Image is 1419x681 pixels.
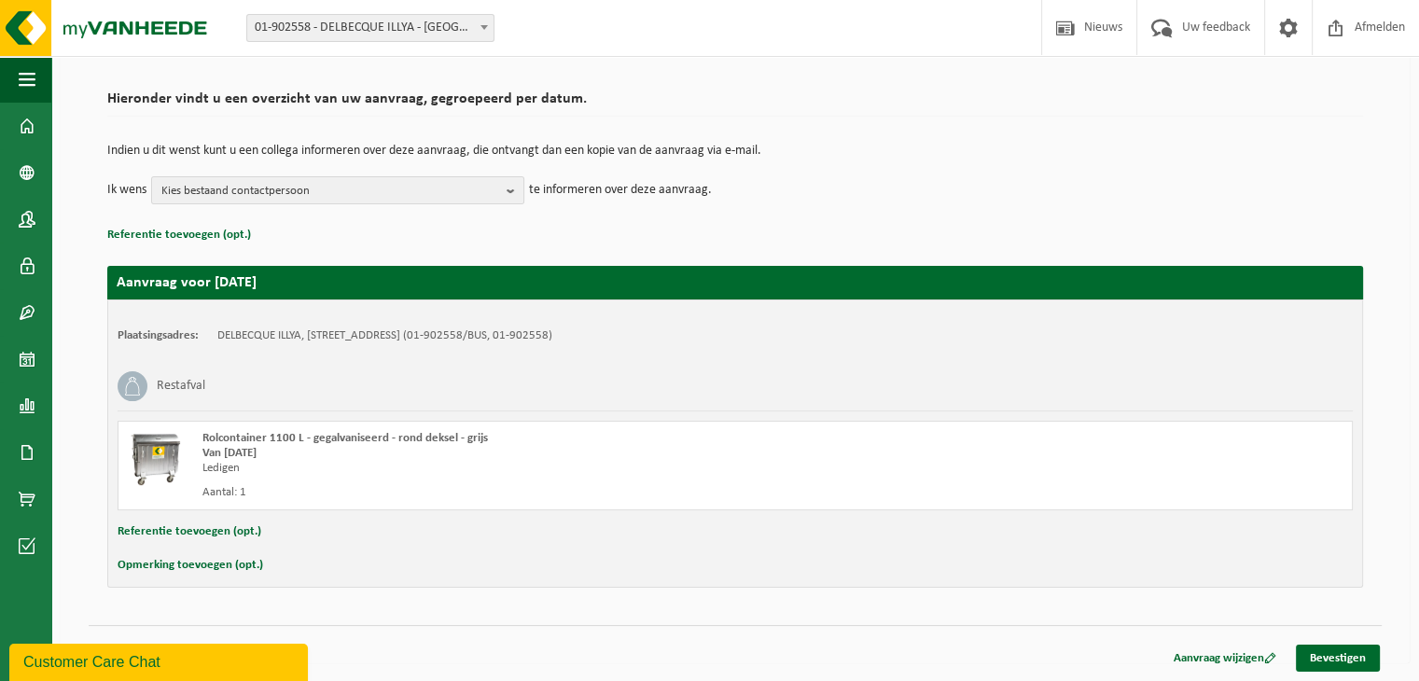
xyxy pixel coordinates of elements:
strong: Plaatsingsadres: [118,329,199,341]
a: Bevestigen [1296,645,1380,672]
div: Aantal: 1 [202,485,810,500]
a: Aanvraag wijzigen [1160,645,1290,672]
span: Rolcontainer 1100 L - gegalvaniseerd - rond deksel - grijs [202,432,488,444]
p: te informeren over deze aanvraag. [529,176,712,204]
span: 01-902558 - DELBECQUE ILLYA - WERVIK [247,15,494,41]
h3: Restafval [157,371,205,401]
span: Kies bestaand contactpersoon [161,177,499,205]
h2: Hieronder vindt u een overzicht van uw aanvraag, gegroepeerd per datum. [107,91,1363,117]
p: Indien u dit wenst kunt u een collega informeren over deze aanvraag, die ontvangt dan een kopie v... [107,145,1363,158]
button: Referentie toevoegen (opt.) [118,520,261,544]
iframe: chat widget [9,640,312,681]
button: Opmerking toevoegen (opt.) [118,553,263,577]
strong: Aanvraag voor [DATE] [117,275,257,290]
button: Referentie toevoegen (opt.) [107,223,251,247]
p: Ik wens [107,176,146,204]
div: Ledigen [202,461,810,476]
button: Kies bestaand contactpersoon [151,176,524,204]
span: 01-902558 - DELBECQUE ILLYA - WERVIK [246,14,494,42]
td: DELBECQUE ILLYA, [STREET_ADDRESS] (01-902558/BUS, 01-902558) [217,328,552,343]
strong: Van [DATE] [202,447,257,459]
img: WB-1100-GAL-GY-02.png [128,431,184,487]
